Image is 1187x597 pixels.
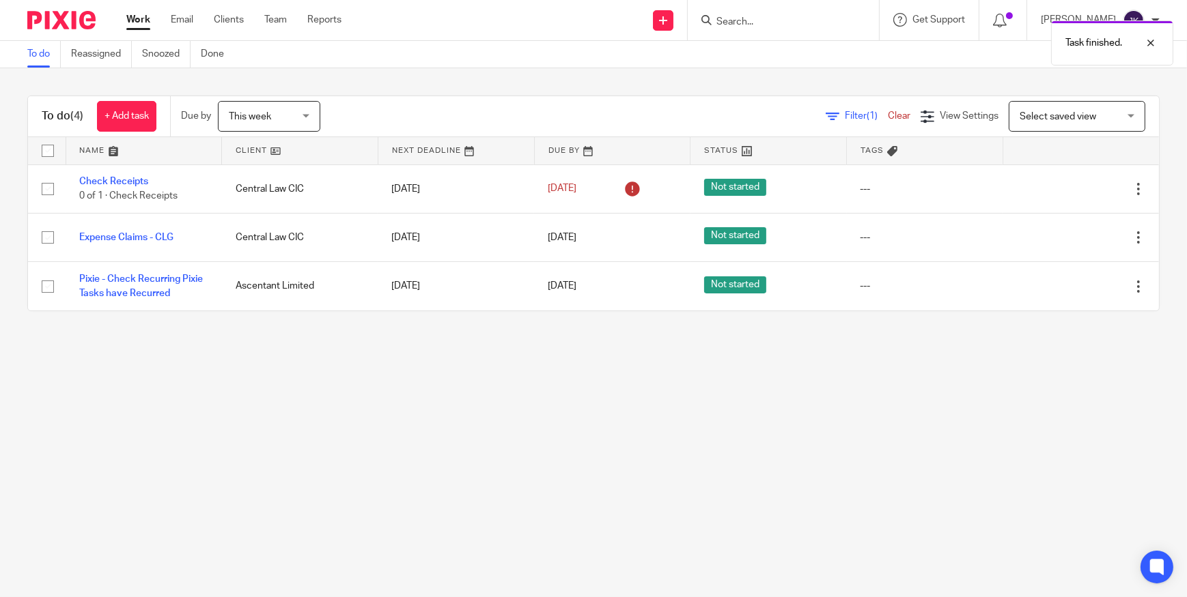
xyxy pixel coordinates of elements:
[704,276,766,293] span: Not started
[704,179,766,196] span: Not started
[704,227,766,244] span: Not started
[548,281,576,291] span: [DATE]
[307,13,341,27] a: Reports
[1065,36,1122,50] p: Task finished.
[142,41,191,68] a: Snoozed
[222,262,378,310] td: Ascentant Limited
[861,182,990,196] div: ---
[126,13,150,27] a: Work
[378,262,534,310] td: [DATE]
[214,13,244,27] a: Clients
[229,112,271,121] span: This week
[222,213,378,261] td: Central Law CIC
[940,111,999,121] span: View Settings
[171,13,193,27] a: Email
[181,109,211,123] p: Due by
[1123,10,1145,31] img: svg%3E
[201,41,234,68] a: Done
[70,111,83,121] span: (4)
[548,184,576,194] span: [DATE]
[79,191,178,201] span: 0 of 1 · Check Receipts
[861,147,884,154] span: Tags
[79,177,148,186] a: Check Receipts
[79,274,203,297] a: Pixie - Check Recurring Pixie Tasks have Recurred
[79,233,173,242] a: Expense Claims - CLG
[264,13,287,27] a: Team
[888,111,910,121] a: Clear
[861,279,990,293] div: ---
[222,164,378,213] td: Central Law CIC
[42,109,83,123] h1: To do
[97,101,156,132] a: + Add task
[548,233,576,242] span: [DATE]
[867,111,878,121] span: (1)
[378,164,534,213] td: [DATE]
[71,41,132,68] a: Reassigned
[861,231,990,244] div: ---
[27,11,96,29] img: Pixie
[845,111,888,121] span: Filter
[1020,112,1096,121] span: Select saved view
[378,213,534,261] td: [DATE]
[27,41,61,68] a: To do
